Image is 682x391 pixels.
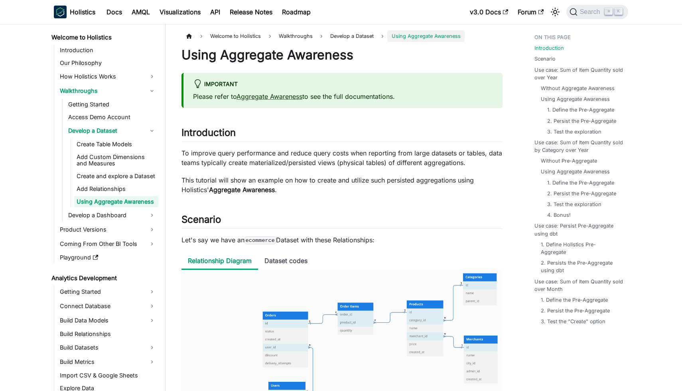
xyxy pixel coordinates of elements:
[225,6,277,18] a: Release Notes
[541,307,610,314] a: 2. Persist the Pre-Aggregate
[181,175,503,195] p: This tutorial will show an example on how to create and utilize such persisted aggregations using...
[209,186,275,194] strong: Aggregate Awareness
[547,106,614,114] a: 1. Define the Pre-Aggregate
[181,148,503,167] p: To improve query performance and reduce query costs when reporting from large datasets or tables,...
[57,252,158,263] a: Playground
[54,6,67,18] img: Holistics
[74,139,158,150] a: Create Table Models
[66,209,158,222] a: Develop a Dashboard
[70,7,95,17] b: Holistics
[547,190,616,197] a: 2. Persist the Pre-Aggregate
[513,6,548,18] a: Forum
[57,328,158,340] a: Build Relationships
[541,241,620,256] a: 1. Define Holistics Pre-Aggregate
[244,236,276,244] code: ecommerce
[566,5,628,19] button: Search (Command+K)
[74,151,158,169] a: Add Custom Dimensions and Measures
[57,223,158,236] a: Product Versions
[181,214,503,229] h2: Scenario
[181,47,503,63] h1: Using Aggregate Awareness
[605,8,613,15] kbd: ⌘
[57,356,158,368] a: Build Metrics
[541,318,605,325] a: 3. Test the "Create" option
[205,6,225,18] a: API
[49,273,158,284] a: Analytics Development
[193,79,493,90] div: Important
[57,370,158,381] a: Import CSV & Google Sheets
[57,70,158,83] a: How Holistics Works
[181,253,258,270] li: Relationship Diagram
[193,92,493,101] p: Please refer to to see the full documentations.
[541,84,615,92] a: Without Aggregate Awareness
[541,168,610,175] a: Using Aggregate Awareness
[465,6,513,18] a: v3.0 Docs
[57,45,158,56] a: Introduction
[57,300,158,312] a: Connect Database
[102,6,127,18] a: Docs
[74,171,158,182] a: Create and explore a Dataset
[127,6,155,18] a: AMQL
[57,314,158,327] a: Build Data Models
[387,30,464,42] span: Using Aggregate Awareness
[66,112,158,123] a: Access Demo Account
[181,127,503,142] h2: Introduction
[66,99,158,110] a: Getting Started
[46,24,166,391] nav: Docs sidebar
[57,341,158,354] a: Build Datasets
[547,117,616,125] a: 2. Persist the Pre-Aggregate
[57,84,158,97] a: Walkthroughs
[541,157,597,165] a: Without Pre-Aggregate
[206,30,265,42] span: Welcome to Holistics
[277,6,315,18] a: Roadmap
[326,30,378,42] span: Develop a Dataset
[54,6,95,18] a: HolisticsHolistics
[541,296,608,304] a: 1. Define the Pre-Aggregate
[57,238,158,250] a: Coming From Other BI Tools
[49,32,158,43] a: Welcome to Holistics
[547,200,601,208] a: 3. Test the exploration
[74,196,158,207] a: Using Aggregate Awareness
[534,139,623,154] a: Use case: Sum of Item Quantity sold by Category over Year
[181,30,197,42] a: Home page
[541,259,620,274] a: 2. Persists the Pre-Aggregate using dbt
[66,124,158,137] a: Develop a Dataset
[534,66,623,81] a: Use case: Sum of Item Quantity sold over Year
[547,211,571,219] a: 4. Bonus!
[615,8,623,15] kbd: K
[181,235,503,245] p: Let's say we have an Dataset with these Relationships:
[275,30,317,42] span: Walkthroughs
[181,30,503,42] nav: Breadcrumbs
[547,128,601,136] a: 3. Test the exploration
[74,183,158,195] a: Add Relationships
[57,57,158,69] a: Our Philosophy
[237,92,302,100] a: Aggregate Awareness
[534,278,623,293] a: Use case: Sum of Item Quantity sold over Month
[541,95,610,103] a: Using Aggregate Awareness
[258,253,314,270] li: Dataset codes
[534,44,564,52] a: Introduction
[534,55,556,63] a: Scenario
[547,179,614,187] a: 1. Define the Pre-Aggregate
[578,8,605,16] span: Search
[549,6,562,18] button: Switch between dark and light mode (currently light mode)
[155,6,205,18] a: Visualizations
[57,285,158,298] a: Getting Started
[534,222,623,237] a: Use case: Persist Pre-Aggregate using dbt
